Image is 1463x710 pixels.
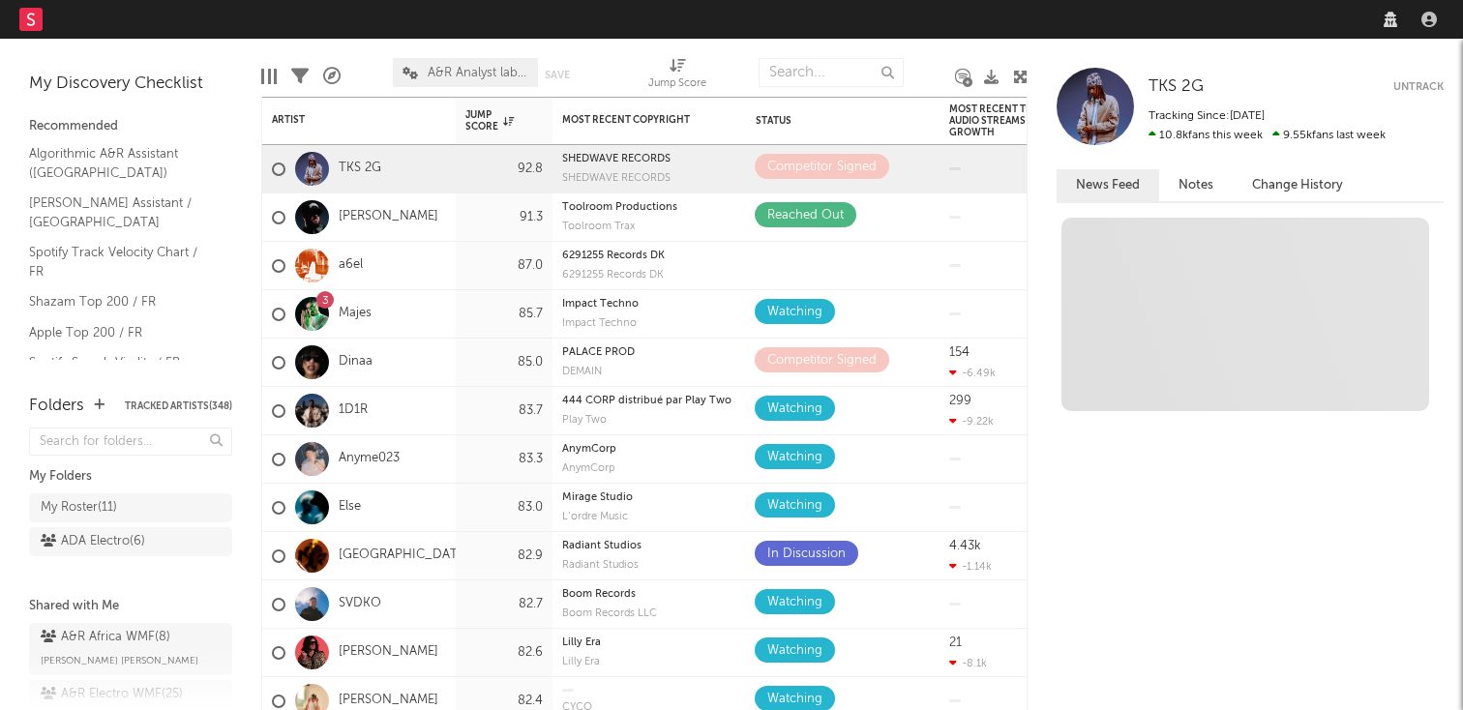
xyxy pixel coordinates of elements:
input: Search... [759,58,904,87]
div: copyright: 444 CORP distribué par Play Two [562,396,736,406]
span: Tracking Since: [DATE] [1149,110,1265,122]
div: Competitor Signed [767,349,877,372]
div: Mirage Studio [562,492,736,503]
span: TKS 2G [1149,78,1204,95]
div: AnymCorp [562,463,736,474]
div: Lilly Era [562,657,736,667]
div: 4.43k [949,540,981,552]
div: My Roster ( 11 ) [41,496,117,519]
div: label: Impact Techno [562,318,736,329]
div: label: L’ordre Music [562,512,736,522]
div: 444 CORP distribué par Play Two [562,396,736,406]
button: Save [545,70,570,80]
div: -9.22k [949,415,994,428]
div: 85.7 [465,303,543,326]
a: [PERSON_NAME] [339,644,438,661]
button: Notes [1159,169,1233,201]
a: [PERSON_NAME] [339,209,438,225]
button: Tracked Artists(348) [125,401,232,411]
div: 6291255 Records DK [562,270,736,281]
a: Spotify Search Virality / FR [29,352,213,373]
div: Watching [767,639,822,663]
a: TKS 2G [339,161,381,177]
a: Else [339,499,361,516]
a: [PERSON_NAME] [339,693,438,709]
div: Impact Techno [562,299,736,310]
span: 10.8k fans this week [1149,130,1263,141]
div: Watching [767,398,822,421]
div: copyright: Impact Techno [562,299,736,310]
span: [PERSON_NAME] [PERSON_NAME] [41,649,198,672]
div: Toolroom Trax [562,222,736,232]
div: Jump Score [648,48,706,104]
div: label: 6291255 Records DK [562,270,736,281]
div: 83.7 [465,399,543,423]
div: Lilly Era [562,637,736,648]
a: SVDKO [339,596,381,612]
div: 21 [949,636,962,649]
div: A&R Pipeline [323,48,341,104]
div: Toolroom Productions [562,202,736,213]
a: A&R Africa WMF(8)[PERSON_NAME] [PERSON_NAME] [29,623,232,675]
div: 85.0 [465,351,543,374]
div: copyright: [562,689,736,692]
div: 82.7 [465,593,543,616]
a: My Roster(11) [29,493,232,522]
div: label: DEMAIN [562,367,736,377]
div: 83.0 [465,496,543,519]
div: label: SHEDWAVE RECORDS [562,173,736,184]
div: copyright: PALACE PROD [562,347,736,358]
a: Majes [339,306,372,322]
a: Shazam Top 200 / FR [29,291,213,312]
div: Jump Score [465,109,514,133]
div: Status [756,115,881,127]
div: Radiant Studios [562,560,736,571]
div: ADA Electro ( 6 ) [41,530,145,553]
div: SHEDWAVE RECORDS [562,173,736,184]
a: [GEOGRAPHIC_DATA] [339,547,469,564]
div: My Discovery Checklist [29,73,232,96]
div: Shared with Me [29,595,232,618]
div: -1.14k [949,560,992,573]
div: copyright: SHEDWAVE RECORDS [562,154,736,164]
div: label: Boom Records LLC [562,608,736,619]
div: Impact Techno [562,318,736,329]
div: label: Toolroom Trax [562,222,736,232]
div: copyright: Radiant Studios [562,541,736,551]
div: In Discussion [767,543,846,566]
div: 92.8 [465,158,543,181]
div: 82.9 [465,545,543,568]
div: SHEDWAVE RECORDS [562,154,736,164]
a: Apple Top 200 / FR [29,322,213,343]
span: A&R Analyst labels [428,67,528,79]
a: TKS 2G [1149,77,1204,97]
div: My Folders [29,465,232,488]
div: Filters [291,48,309,104]
div: L’ordre Music [562,512,736,522]
a: Dinaa [339,354,373,370]
div: Boom Records [562,589,736,600]
div: copyright: Mirage Studio [562,492,736,503]
div: Folders [29,395,84,418]
div: A&R Africa WMF ( 8 ) [41,626,170,649]
div: A&R Electro WMF ( 25 ) [41,683,183,706]
a: Anyme023 [339,451,400,467]
div: Most Recent Copyright [562,114,707,126]
div: label: Play Two [562,415,736,426]
div: PALACE PROD [562,347,736,358]
div: AnymCorp [562,444,736,455]
div: Artist [272,114,417,126]
div: 87.0 [465,254,543,278]
div: -8.1k [949,657,987,669]
a: [PERSON_NAME] Assistant / [GEOGRAPHIC_DATA] [29,192,213,232]
div: Watching [767,494,822,518]
div: Competitor Signed [767,156,877,179]
input: Search for folders... [29,428,232,456]
div: Watching [767,591,822,614]
div: Play Two [562,415,736,426]
button: Change History [1233,169,1362,201]
a: Algorithmic A&R Assistant ([GEOGRAPHIC_DATA]) [29,143,213,183]
div: DEMAIN [562,367,736,377]
span: 9.55k fans last week [1149,130,1386,141]
div: Jump Score [648,73,706,96]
